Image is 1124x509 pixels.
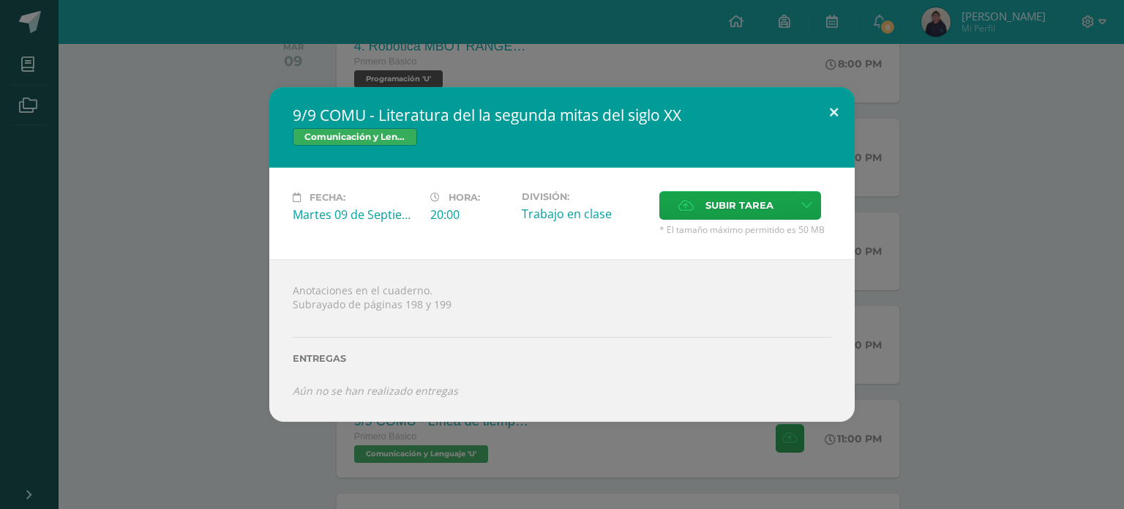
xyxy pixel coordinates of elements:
[310,192,345,203] span: Fecha:
[293,128,417,146] span: Comunicación y Lenguaje
[522,206,648,222] div: Trabajo en clase
[269,259,855,421] div: Anotaciones en el cuaderno. Subrayado de páginas 198 y 199
[705,192,773,219] span: Subir tarea
[293,384,458,398] i: Aún no se han realizado entregas
[449,192,480,203] span: Hora:
[293,207,419,223] div: Martes 09 de Septiembre
[522,191,648,202] label: División:
[293,105,831,125] h2: 9/9 COMU - Literatura del la segunda mitas del siglo XX
[293,353,831,364] label: Entregas
[813,87,855,137] button: Close (Esc)
[659,223,831,236] span: * El tamaño máximo permitido es 50 MB
[430,207,510,223] div: 20:00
